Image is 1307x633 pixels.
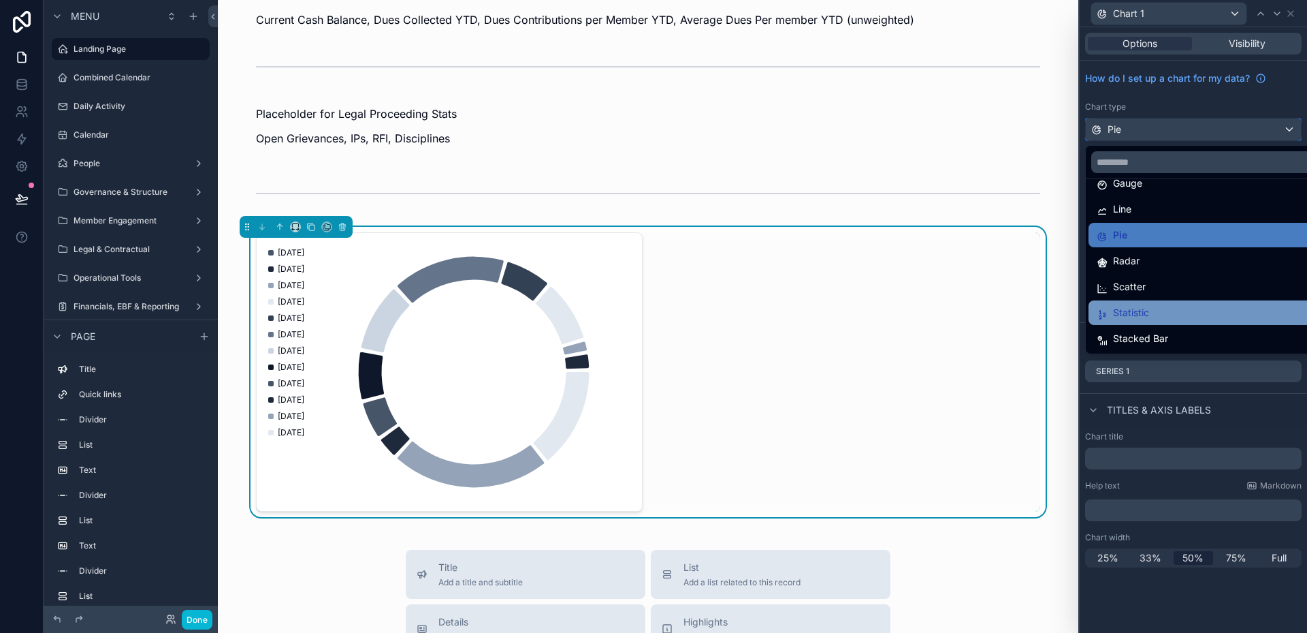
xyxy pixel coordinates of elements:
span: [DATE] [278,280,304,291]
span: [DATE] [278,362,304,373]
span: Gauge [1113,175,1142,191]
label: People [74,158,188,169]
span: Radar [1113,253,1140,269]
span: [DATE] [278,395,304,405]
label: List [79,439,204,450]
button: ListAdd a list related to this record [651,550,890,599]
a: Daily Activity [52,95,210,117]
a: People [52,153,210,174]
span: Title [438,561,523,574]
a: Financials, EBF & Reporting [52,296,210,318]
span: [DATE] [278,247,304,258]
label: Financials, EBF & Reporting [74,301,188,312]
label: Quick links [79,389,204,400]
label: Daily Activity [74,101,207,112]
label: Member Engagement [74,215,188,226]
label: Legal & Contractual [74,244,188,255]
span: Menu [71,10,99,23]
label: List [79,591,204,602]
label: Text [79,540,204,551]
span: Line [1113,201,1131,217]
span: [DATE] [278,313,304,324]
label: List [79,515,204,526]
span: Pie [1113,227,1127,243]
label: Divider [79,414,204,425]
label: Divider [79,490,204,501]
label: Landing Page [74,44,201,55]
label: Title [79,364,204,375]
span: Scatter [1113,279,1146,295]
span: List [683,561,801,574]
span: [DATE] [278,378,304,389]
label: Text [79,465,204,476]
span: [DATE] [278,411,304,422]
a: Combined Calendar [52,67,210,89]
label: Operational Tools [74,273,188,283]
span: [DATE] [278,296,304,307]
div: scrollable content [44,352,218,606]
span: Add a title and subtitle [438,577,523,588]
span: [DATE] [278,329,304,340]
label: Governance & Structure [74,187,188,198]
label: Divider [79,566,204,576]
a: Member Engagement [52,210,210,232]
span: Statistic [1113,305,1149,321]
span: Add a list related to this record [683,577,801,588]
span: [DATE] [278,427,304,438]
a: Legal & Contractual [52,238,210,260]
a: Operational Tools [52,267,210,289]
span: [DATE] [278,264,304,275]
span: Stacked Bar [1113,330,1168,347]
a: Calendar [52,124,210,146]
a: Landing Page [52,38,210,60]
div: chart [265,241,634,503]
span: Highlights [683,615,806,629]
button: TitleAdd a title and subtitle [406,550,645,599]
span: Page [71,330,95,343]
label: Calendar [74,129,207,140]
span: [DATE] [278,345,304,356]
a: Governance & Structure [52,181,210,203]
span: Details [438,615,556,629]
button: Done [182,610,212,630]
label: Combined Calendar [74,72,207,83]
